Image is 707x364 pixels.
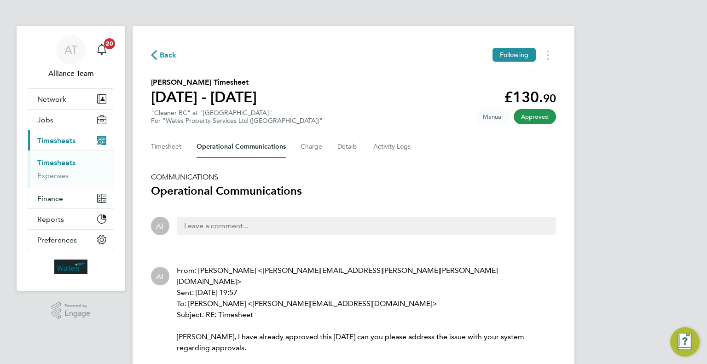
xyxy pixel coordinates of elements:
button: Charge [301,136,323,158]
img: wates-logo-retina.png [54,260,87,274]
h3: Operational Communications [151,184,556,198]
button: Timesheets Menu [539,48,556,62]
button: Engage Resource Center [670,327,700,357]
span: 20 [104,38,115,49]
button: Reports [28,209,114,229]
div: Timesheets [28,150,114,188]
span: Powered by [64,302,90,310]
span: Reports [37,215,64,224]
div: Alliance Team [151,217,169,235]
h2: [PERSON_NAME] Timesheet [151,77,257,88]
span: AT [64,44,78,56]
app-decimal: £130. [504,88,556,106]
a: Expenses [37,171,69,180]
a: 20 [93,35,111,64]
a: ATAlliance Team [28,35,114,79]
button: Activity Logs [373,136,412,158]
span: Finance [37,194,63,203]
button: Following [493,48,536,62]
span: Network [37,95,66,104]
button: Preferences [28,230,114,250]
h1: [DATE] - [DATE] [151,88,257,106]
span: Following [500,51,528,59]
span: Engage [64,310,90,318]
p: From: [PERSON_NAME] <[PERSON_NAME][EMAIL_ADDRESS][PERSON_NAME][PERSON_NAME][DOMAIN_NAME]> Sent: [... [177,265,556,320]
button: Details [337,136,359,158]
span: 90 [543,92,556,105]
div: For "Wates Property Services Ltd ([GEOGRAPHIC_DATA])" [151,117,323,125]
span: Preferences [37,236,77,244]
span: AT [156,271,164,281]
span: Alliance Team [28,68,114,79]
a: Timesheets [37,158,75,167]
button: Timesheets [28,130,114,150]
span: Back [160,50,177,61]
span: AT [156,221,164,231]
div: Alliance Team [151,267,169,285]
button: Operational Communications [197,136,286,158]
button: Network [28,89,114,109]
button: Finance [28,188,114,208]
span: Timesheets [37,136,75,145]
h5: COMMUNICATIONS [151,173,556,182]
span: This timesheet has been approved. [514,109,556,124]
a: Go to home page [28,260,114,274]
a: Powered byEngage [52,302,91,319]
div: "Cleaner BC" at "[GEOGRAPHIC_DATA]" [151,109,323,125]
button: Back [151,49,177,61]
span: Jobs [37,116,53,124]
button: Jobs [28,110,114,130]
button: Timesheet [151,136,182,158]
nav: Main navigation [17,26,125,291]
span: This timesheet was manually created. [475,109,510,124]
